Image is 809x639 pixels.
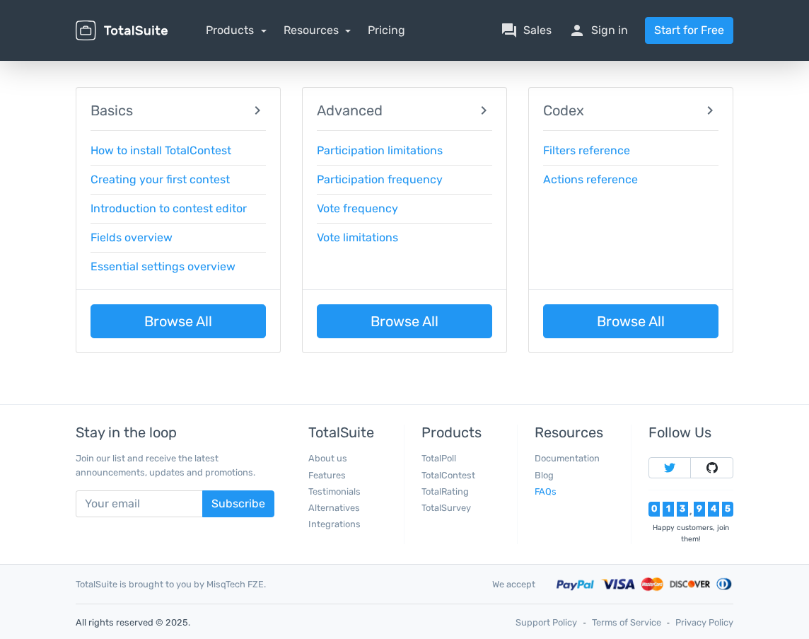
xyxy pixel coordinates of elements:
[65,577,482,591] div: TotalSuite is brought to you by MisqTech FZE.
[535,425,619,440] h5: Resources
[91,260,235,273] a: Essential settings overview
[722,502,733,517] div: 5
[706,462,718,473] img: Follow TotalSuite on Github
[501,22,552,39] a: question_answerSales
[421,470,475,480] a: TotalContest
[535,486,557,497] a: FAQs
[76,425,274,440] h5: Stay in the loop
[76,21,168,40] img: TotalSuite for WordPress
[543,304,718,338] a: Browse All
[535,453,600,464] a: Documentation
[91,202,247,215] a: Introduction to contest editor
[76,490,203,517] input: Your email
[91,304,266,338] a: Browse All
[543,173,638,186] a: Actions reference
[249,102,266,119] span: chevron_right
[516,616,577,629] a: Support Policy
[592,616,661,629] a: Terms of Service
[317,231,398,244] a: Vote limitations
[482,577,546,591] div: We accept
[76,451,274,478] p: Join our list and receive the latest announcements, updates and promotions.
[475,102,492,119] span: chevron_right
[557,576,733,592] img: Accepted payment methods
[667,616,670,629] span: ‐
[663,502,674,517] div: 1
[702,102,718,119] span: chevron_right
[76,616,394,629] p: All rights reserved © 2025.
[317,173,443,186] a: Participation frequency
[645,17,733,44] a: Start for Free
[688,507,694,517] div: ,
[317,144,443,157] a: Participation limitations
[535,470,554,480] a: Blog
[202,490,274,517] button: Subscribe
[317,103,383,118] span: Advanced
[308,486,361,497] a: Testimonials
[501,22,518,39] span: question_answer
[569,22,628,39] a: personSign in
[583,616,586,629] span: ‐
[308,519,361,529] a: Integrations
[648,502,660,517] div: 0
[421,502,471,513] a: TotalSurvey
[421,453,456,464] a: TotalPoll
[648,425,733,440] h5: Follow Us
[91,173,230,186] a: Creating your first contest
[91,102,266,119] a: Basics chevron_right
[675,616,733,629] a: Privacy Policy
[91,103,133,118] span: Basics
[308,453,347,464] a: About us
[317,304,492,338] a: Browse All
[421,486,469,497] a: TotalRating
[677,502,688,517] div: 3
[421,425,506,440] h5: Products
[664,462,675,473] img: Follow TotalSuite on Twitter
[91,144,231,157] a: How to install TotalContest
[569,22,586,39] span: person
[206,23,267,37] a: Products
[543,103,584,118] span: Codex
[308,502,360,513] a: Alternatives
[543,144,630,157] a: Filters reference
[708,502,719,517] div: 4
[308,470,346,480] a: Features
[648,522,733,544] div: Happy customers, join them!
[308,425,393,440] h5: TotalSuite
[317,102,492,119] a: Advanced chevron_right
[317,202,398,215] a: Vote frequency
[543,102,718,119] a: Codex chevron_right
[91,231,173,244] a: Fields overview
[368,22,405,39] a: Pricing
[694,502,705,517] div: 9
[284,23,351,37] a: Resources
